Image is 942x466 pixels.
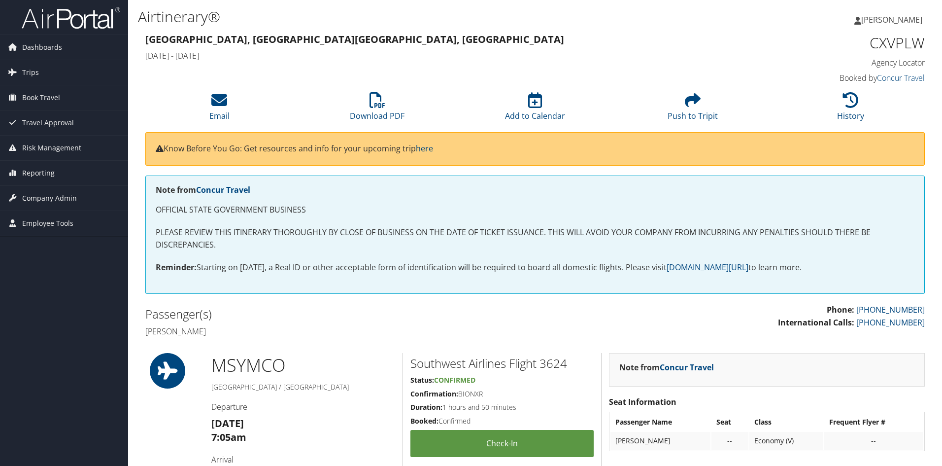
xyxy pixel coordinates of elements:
[410,375,434,385] strong: Status:
[778,317,854,328] strong: International Calls:
[505,98,565,121] a: Add to Calendar
[156,204,914,216] p: OFFICIAL STATE GOVERNMENT BUSINESS
[619,362,714,373] strong: Note from
[211,417,244,430] strong: [DATE]
[22,211,73,236] span: Employee Tools
[410,389,594,399] h5: BIONXR
[22,136,81,160] span: Risk Management
[410,389,458,398] strong: Confirmation:
[211,382,395,392] h5: [GEOGRAPHIC_DATA] / [GEOGRAPHIC_DATA]
[410,430,594,457] a: Check-in
[410,416,594,426] h5: Confirmed
[861,14,922,25] span: [PERSON_NAME]
[156,226,914,251] p: PLEASE REVIEW THIS ITINERARY THOROUGHLY BY CLOSE OF BUSINESS ON THE DATE OF TICKET ISSUANCE. THIS...
[856,304,925,315] a: [PHONE_NUMBER]
[741,33,925,53] h1: CXVPLW
[434,375,475,385] span: Confirmed
[156,184,250,195] strong: Note from
[22,110,74,135] span: Travel Approval
[22,35,62,60] span: Dashboards
[22,85,60,110] span: Book Travel
[145,306,528,323] h2: Passenger(s)
[837,98,864,121] a: History
[660,362,714,373] a: Concur Travel
[749,413,823,431] th: Class
[145,50,726,61] h4: [DATE] - [DATE]
[741,57,925,68] h4: Agency Locator
[741,72,925,83] h4: Booked by
[145,33,564,46] strong: [GEOGRAPHIC_DATA], [GEOGRAPHIC_DATA] [GEOGRAPHIC_DATA], [GEOGRAPHIC_DATA]
[196,184,250,195] a: Concur Travel
[211,430,246,444] strong: 7:05am
[410,402,442,412] strong: Duration:
[22,186,77,211] span: Company Admin
[211,454,395,465] h4: Arrival
[610,432,710,450] td: [PERSON_NAME]
[145,326,528,337] h4: [PERSON_NAME]
[610,413,710,431] th: Passenger Name
[416,143,433,154] a: here
[667,262,748,273] a: [DOMAIN_NAME][URL]
[209,98,230,121] a: Email
[877,72,925,83] a: Concur Travel
[410,416,438,426] strong: Booked:
[211,401,395,412] h4: Departure
[854,5,932,35] a: [PERSON_NAME]
[829,436,918,445] div: --
[716,436,743,445] div: --
[350,98,404,121] a: Download PDF
[22,6,120,30] img: airportal-logo.png
[138,6,668,27] h1: Airtinerary®
[156,262,197,273] strong: Reminder:
[668,98,718,121] a: Push to Tripit
[827,304,854,315] strong: Phone:
[711,413,748,431] th: Seat
[211,353,395,378] h1: MSY MCO
[749,432,823,450] td: Economy (V)
[410,355,594,372] h2: Southwest Airlines Flight 3624
[856,317,925,328] a: [PHONE_NUMBER]
[609,396,676,407] strong: Seat Information
[824,413,923,431] th: Frequent Flyer #
[156,261,914,274] p: Starting on [DATE], a Real ID or other acceptable form of identification will be required to boar...
[410,402,594,412] h5: 1 hours and 50 minutes
[156,143,914,155] p: Know Before You Go: Get resources and info for your upcoming trip
[22,161,55,185] span: Reporting
[22,60,39,85] span: Trips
